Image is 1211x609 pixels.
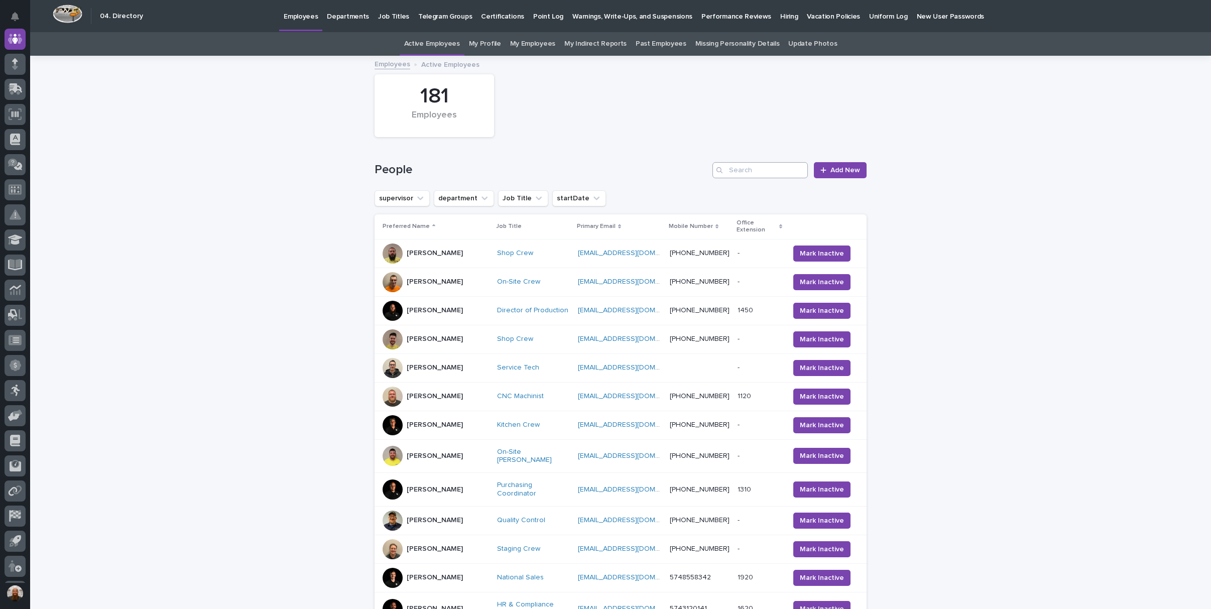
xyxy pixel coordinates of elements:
button: Mark Inactive [793,570,851,586]
tr: [PERSON_NAME]Shop Crew [EMAIL_ADDRESS][DOMAIN_NAME] [PHONE_NUMBER]-- Mark Inactive [375,325,867,353]
tr: [PERSON_NAME]CNC Machinist [EMAIL_ADDRESS][DOMAIN_NAME] [PHONE_NUMBER]11201120 Mark Inactive [375,382,867,411]
p: - [738,450,742,460]
p: [PERSON_NAME] [407,278,463,286]
p: [PERSON_NAME] [407,335,463,343]
span: Mark Inactive [800,451,844,461]
a: Shop Crew [497,335,533,343]
a: [EMAIL_ADDRESS][DOMAIN_NAME] [578,364,691,371]
p: Preferred Name [383,221,430,232]
a: [EMAIL_ADDRESS][DOMAIN_NAME] [578,393,691,400]
img: Workspace Logo [53,5,82,23]
a: [EMAIL_ADDRESS][DOMAIN_NAME] [578,250,691,257]
p: Primary Email [577,221,616,232]
p: - [738,276,742,286]
span: Mark Inactive [800,334,844,344]
a: Past Employees [636,32,686,56]
tr: [PERSON_NAME]Staging Crew [EMAIL_ADDRESS][DOMAIN_NAME] [PHONE_NUMBER]-- Mark Inactive [375,535,867,563]
p: - [738,543,742,553]
p: Job Title [496,221,522,232]
tr: [PERSON_NAME]Kitchen Crew [EMAIL_ADDRESS][DOMAIN_NAME] [PHONE_NUMBER]-- Mark Inactive [375,411,867,439]
button: Mark Inactive [793,274,851,290]
a: On-Site [PERSON_NAME] [497,448,570,465]
p: Active Employees [421,58,479,69]
h2: 04. Directory [100,12,143,21]
span: Mark Inactive [800,306,844,316]
a: Active Employees [404,32,460,56]
a: My Indirect Reports [564,32,627,56]
span: Mark Inactive [800,249,844,259]
tr: [PERSON_NAME]On-Site [PERSON_NAME] [EMAIL_ADDRESS][DOMAIN_NAME] [PHONE_NUMBER]-- Mark Inactive [375,439,867,473]
a: 5748558342 [670,574,711,581]
tr: [PERSON_NAME]Shop Crew [EMAIL_ADDRESS][DOMAIN_NAME] [PHONE_NUMBER]-- Mark Inactive [375,239,867,268]
a: [PHONE_NUMBER] [670,278,730,285]
span: Add New [830,167,860,174]
a: My Employees [510,32,555,56]
p: [PERSON_NAME] [407,516,463,525]
p: 1120 [738,390,753,401]
button: Notifications [5,6,26,27]
a: [EMAIL_ADDRESS][DOMAIN_NAME] [578,452,691,459]
p: [PERSON_NAME] [407,249,463,258]
span: Mark Inactive [800,392,844,402]
button: users-avatar [5,583,26,604]
span: Mark Inactive [800,363,844,373]
a: Staging Crew [497,545,540,553]
button: Mark Inactive [793,513,851,529]
button: Mark Inactive [793,389,851,405]
a: [EMAIL_ADDRESS][DOMAIN_NAME] [578,307,691,314]
a: [EMAIL_ADDRESS][DOMAIN_NAME] [578,421,691,428]
span: Mark Inactive [800,544,844,554]
a: [EMAIL_ADDRESS][DOMAIN_NAME] [578,486,691,493]
tr: [PERSON_NAME]On-Site Crew [EMAIL_ADDRESS][DOMAIN_NAME] [PHONE_NUMBER]-- Mark Inactive [375,268,867,296]
p: - [738,361,742,372]
a: On-Site Crew [497,278,540,286]
p: [PERSON_NAME] [407,363,463,372]
p: Office Extension [737,217,777,236]
a: Shop Crew [497,249,533,258]
a: [PHONE_NUMBER] [670,486,730,493]
button: Mark Inactive [793,417,851,433]
a: [EMAIL_ADDRESS][DOMAIN_NAME] [578,278,691,285]
a: CNC Machinist [497,392,544,401]
a: [PHONE_NUMBER] [670,393,730,400]
button: supervisor [375,190,430,206]
div: Employees [392,110,477,131]
p: [PERSON_NAME] [407,573,463,582]
p: 1450 [738,304,755,315]
button: Mark Inactive [793,481,851,498]
p: [PERSON_NAME] [407,392,463,401]
a: [PHONE_NUMBER] [670,307,730,314]
button: Mark Inactive [793,360,851,376]
input: Search [712,162,808,178]
div: 181 [392,84,477,109]
span: Mark Inactive [800,573,844,583]
h1: People [375,163,708,177]
a: [PHONE_NUMBER] [670,545,730,552]
tr: [PERSON_NAME]Director of Production [EMAIL_ADDRESS][DOMAIN_NAME] [PHONE_NUMBER]14501450 Mark Inac... [375,296,867,325]
a: Purchasing Coordinator [497,481,570,498]
p: Mobile Number [669,221,713,232]
span: Mark Inactive [800,484,844,495]
button: Mark Inactive [793,448,851,464]
a: Director of Production [497,306,568,315]
p: [PERSON_NAME] [407,421,463,429]
a: [PHONE_NUMBER] [670,517,730,524]
a: My Profile [469,32,501,56]
button: Mark Inactive [793,303,851,319]
span: Mark Inactive [800,516,844,526]
p: - [738,333,742,343]
a: [PHONE_NUMBER] [670,335,730,342]
p: [PERSON_NAME] [407,485,463,494]
p: [PERSON_NAME] [407,545,463,553]
button: Mark Inactive [793,331,851,347]
p: 1920 [738,571,755,582]
p: [PERSON_NAME] [407,306,463,315]
button: Mark Inactive [793,246,851,262]
a: [PHONE_NUMBER] [670,250,730,257]
button: startDate [552,190,606,206]
a: [EMAIL_ADDRESS][DOMAIN_NAME] [578,335,691,342]
tr: [PERSON_NAME]Quality Control [EMAIL_ADDRESS][DOMAIN_NAME] [PHONE_NUMBER]-- Mark Inactive [375,506,867,535]
a: Add New [814,162,867,178]
tr: [PERSON_NAME]Service Tech [EMAIL_ADDRESS][DOMAIN_NAME] -- Mark Inactive [375,353,867,382]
